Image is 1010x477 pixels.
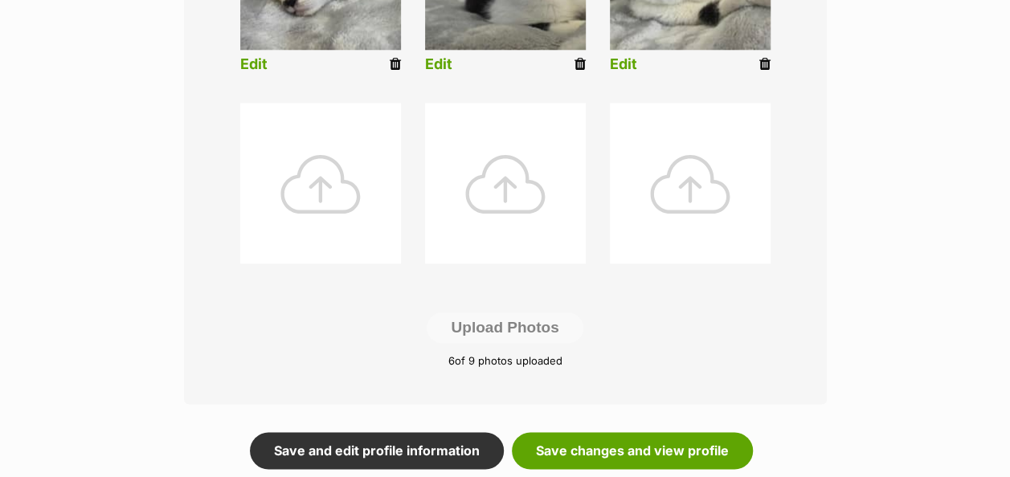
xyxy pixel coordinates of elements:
button: Upload Photos [427,312,583,343]
span: 6 [448,354,455,367]
p: of 9 photos uploaded [208,353,803,369]
a: Edit [610,56,637,73]
a: Save changes and view profile [512,432,753,469]
a: Edit [425,56,452,73]
a: Save and edit profile information [250,432,504,469]
a: Edit [240,56,268,73]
